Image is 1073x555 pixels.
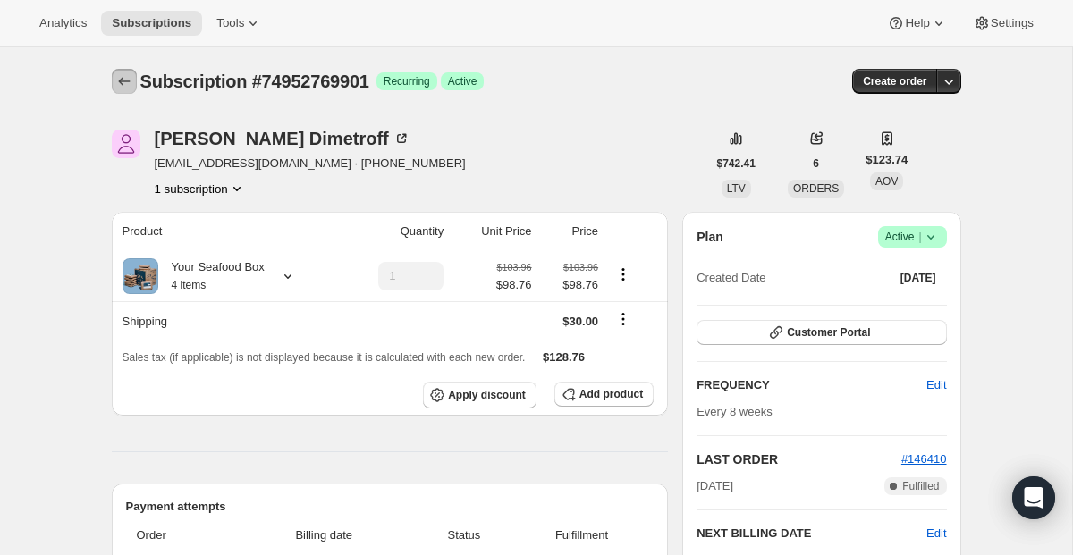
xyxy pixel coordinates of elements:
a: #146410 [901,452,947,466]
span: $98.76 [543,276,599,294]
th: Quantity [340,212,449,251]
span: 6 [813,156,819,171]
span: Create order [863,74,926,88]
span: AOV [875,175,898,188]
span: Analytics [39,16,87,30]
th: Product [112,212,340,251]
span: Recurring [384,74,430,88]
span: Sales tax (if applicable) is not displayed because it is calculated with each new order. [123,351,526,364]
span: Customer Portal [787,325,870,340]
span: Amanda Dimetroff [112,130,140,158]
span: Settings [991,16,1034,30]
span: $30.00 [562,315,598,328]
span: | [918,230,921,244]
h2: FREQUENCY [697,376,926,394]
small: $103.96 [496,262,531,273]
div: Your Seafood Box [158,258,265,294]
th: Shipping [112,301,340,341]
small: 4 items [172,279,207,291]
button: Add product [554,382,654,407]
span: ORDERS [793,182,839,195]
button: 6 [802,151,830,176]
button: Edit [916,371,957,399]
button: Subscriptions [112,69,137,94]
button: Shipping actions [609,309,638,329]
h2: Payment attempts [126,498,655,516]
span: Created Date [697,269,765,287]
span: Billing date [241,526,409,544]
span: Every 8 weeks [697,405,773,418]
span: [EMAIL_ADDRESS][DOMAIN_NAME] · [PHONE_NUMBER] [155,155,466,172]
span: Help [905,16,929,30]
span: Add product [579,387,643,401]
button: Customer Portal [697,320,946,345]
span: [DATE] [697,477,733,495]
button: Tools [206,11,273,36]
span: Tools [216,16,244,30]
div: Open Intercom Messenger [1012,476,1055,519]
h2: Plan [697,228,723,246]
span: $123.74 [866,151,908,169]
button: Apply discount [423,382,536,408]
button: Edit [926,525,946,542]
th: Order [126,516,235,555]
span: Status [418,526,510,544]
span: Fulfilled [902,479,939,493]
th: Price [537,212,604,251]
h2: NEXT BILLING DATE [697,525,926,542]
button: Settings [962,11,1044,36]
span: LTV [727,182,746,195]
button: Create order [852,69,937,94]
button: Subscriptions [101,11,202,36]
span: Subscription #74952769901 [140,71,369,91]
span: $742.41 [717,156,756,171]
span: [DATE] [900,271,936,285]
button: [DATE] [890,265,947,290]
span: Subscriptions [112,16,191,30]
img: product img [123,258,158,294]
small: $103.96 [563,262,598,273]
button: Product actions [609,265,638,284]
button: Analytics [29,11,97,36]
span: Edit [926,376,946,394]
button: $742.41 [706,151,766,176]
button: Help [876,11,958,36]
span: Active [448,74,477,88]
button: #146410 [901,450,947,468]
span: Apply discount [448,388,526,402]
span: Fulfillment [520,526,643,544]
h2: LAST ORDER [697,450,901,468]
span: $128.76 [543,350,585,364]
span: $98.76 [496,276,532,294]
div: [PERSON_NAME] Dimetroff [155,130,410,147]
button: Product actions [155,180,246,198]
span: Active [885,228,940,246]
th: Unit Price [449,212,536,251]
